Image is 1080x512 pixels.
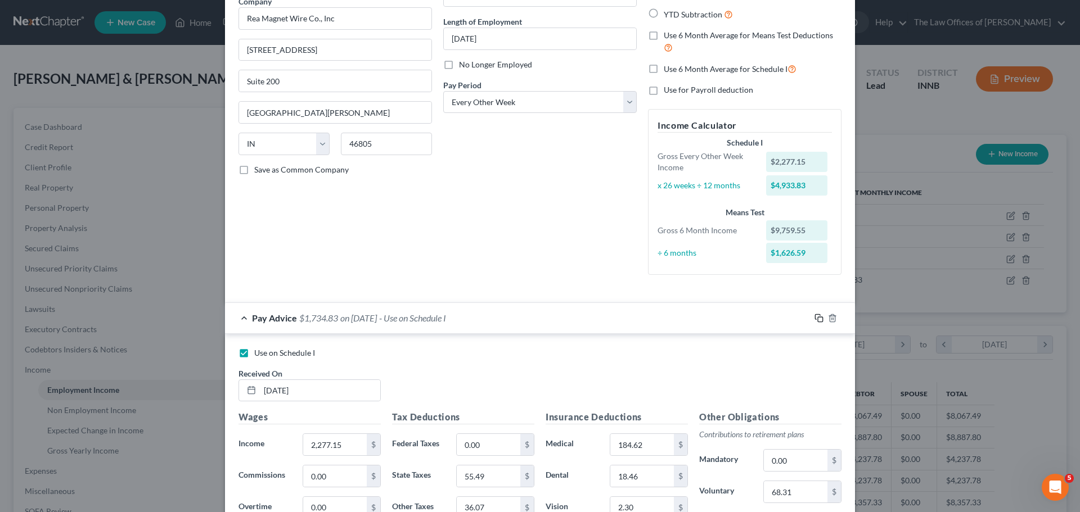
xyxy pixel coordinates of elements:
h5: Wages [238,410,381,424]
input: 0.00 [457,465,520,487]
div: $1,626.59 [766,243,828,263]
div: $ [674,465,687,487]
label: Mandatory [694,449,758,472]
span: Use for Payroll deduction [664,85,753,94]
input: 0.00 [303,434,367,455]
input: Enter zip... [341,133,432,155]
input: Enter city... [239,102,431,123]
label: State Taxes [386,465,451,487]
input: 0.00 [610,465,674,487]
input: 0.00 [764,481,827,502]
div: $ [827,450,841,471]
span: Use 6 Month Average for Schedule I [664,64,787,74]
input: 0.00 [303,465,367,487]
div: $4,933.83 [766,175,828,196]
span: 5 [1065,474,1074,483]
div: ÷ 6 months [652,247,760,259]
iframe: Intercom live chat [1042,474,1069,501]
span: Use on Schedule I [254,348,315,357]
div: x 26 weeks ÷ 12 months [652,180,760,191]
span: Income [238,438,264,448]
p: Contributions to retirement plans [699,429,841,440]
h5: Other Obligations [699,410,841,424]
span: Pay Period [443,80,481,90]
div: $ [367,434,380,455]
span: Pay Advice [252,312,297,323]
input: 0.00 [457,434,520,455]
label: Dental [540,465,604,487]
div: Gross 6 Month Income [652,225,760,236]
label: Voluntary [694,481,758,503]
div: $ [827,481,841,502]
label: Medical [540,433,604,456]
span: - Use on Schedule I [379,312,446,323]
span: Use 6 Month Average for Means Test Deductions [664,30,833,40]
span: YTD Subtraction [664,10,722,19]
input: 0.00 [764,450,827,471]
div: $ [520,465,534,487]
h5: Insurance Deductions [546,410,688,424]
h5: Tax Deductions [392,410,534,424]
input: MM/DD/YYYY [260,380,380,401]
span: Received On [238,369,282,378]
label: Federal Taxes [386,433,451,456]
div: $ [520,434,534,455]
div: Schedule I [658,137,832,148]
input: Enter address... [239,39,431,61]
div: Gross Every Other Week Income [652,151,760,173]
span: Save as Common Company [254,165,349,174]
span: No Longer Employed [459,60,532,69]
label: Length of Employment [443,16,522,28]
span: $1,734.83 [299,312,338,323]
h5: Income Calculator [658,119,832,133]
div: $9,759.55 [766,220,828,241]
input: Unit, Suite, etc... [239,70,431,92]
div: $ [674,434,687,455]
input: 0.00 [610,434,674,455]
div: $ [367,465,380,487]
div: Means Test [658,207,832,218]
span: on [DATE] [340,312,377,323]
input: ex: 2 years [444,28,636,49]
div: $2,277.15 [766,152,828,172]
input: Search company by name... [238,7,432,30]
label: Commissions [233,465,297,487]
